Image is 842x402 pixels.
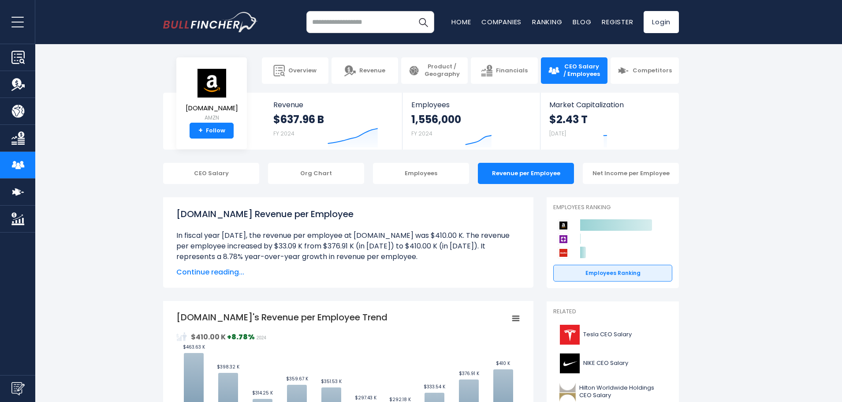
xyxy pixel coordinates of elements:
[273,113,324,126] strong: $637.96 B
[496,67,528,75] span: Financials
[402,93,540,150] a: Employees 1,556,000 FY 2024
[553,323,672,347] a: Tesla CEO Salary
[401,57,468,84] a: Product / Geography
[273,101,394,109] span: Revenue
[532,17,562,26] a: Ranking
[423,63,461,78] span: Product / Geography
[163,12,258,32] a: Go to homepage
[163,163,259,184] div: CEO Salary
[262,57,328,84] a: Overview
[411,130,432,137] small: FY 2024
[191,332,226,342] strong: $410.00 K
[559,353,581,373] img: NKE logo
[252,390,273,396] text: $314.25 K
[549,101,669,109] span: Market Capitalization
[424,383,446,390] text: $333.54 K
[573,17,591,26] a: Blog
[583,163,679,184] div: Net Income per Employee
[558,220,569,231] img: Amazon.com competitors logo
[186,114,238,122] small: AMZN
[163,12,258,32] img: bullfincher logo
[579,384,667,399] span: Hilton Worldwide Holdings CEO Salary
[217,364,240,370] text: $398.32 K
[563,63,600,78] span: CEO Salary / Employees
[355,394,377,401] text: $297.43 K
[644,11,679,33] a: Login
[176,311,387,323] tspan: [DOMAIN_NAME]'s Revenue per Employee Trend
[549,130,566,137] small: [DATE]
[540,93,678,150] a: Market Capitalization $2.43 T [DATE]
[553,308,672,316] p: Related
[227,332,255,342] strong: +8.78%
[481,17,522,26] a: Companies
[359,67,385,75] span: Revenue
[176,331,187,342] img: RevenuePerEmployee.svg
[288,67,317,75] span: Overview
[583,360,628,367] span: NIKE CEO Salary
[611,57,679,84] a: Competitors
[198,127,203,135] strong: +
[459,370,480,377] text: $376.91 K
[190,123,234,139] a: +Follow
[602,17,633,26] a: Register
[583,331,632,338] span: Tesla CEO Salary
[373,163,469,184] div: Employees
[411,101,531,109] span: Employees
[412,11,434,33] button: Search
[553,351,672,376] a: NIKE CEO Salary
[286,376,309,382] text: $359.67 K
[478,163,574,184] div: Revenue per Employee
[559,325,581,345] img: TSLA logo
[558,247,569,259] img: AutoZone competitors logo
[257,335,266,340] span: 2024
[558,233,569,245] img: Wayfair competitors logo
[451,17,471,26] a: Home
[411,113,461,126] strong: 1,556,000
[471,57,537,84] a: Financials
[176,207,520,221] h1: [DOMAIN_NAME] Revenue per Employee
[186,105,238,112] span: [DOMAIN_NAME]
[273,130,294,137] small: FY 2024
[332,57,398,84] a: Revenue
[553,265,672,282] a: Employees Ranking
[541,57,607,84] a: CEO Salary / Employees
[176,267,520,278] span: Continue reading...
[496,360,510,367] text: $410 K
[633,67,672,75] span: Competitors
[268,163,364,184] div: Org Chart
[559,382,577,402] img: HLT logo
[185,68,238,123] a: [DOMAIN_NAME] AMZN
[176,230,520,262] li: In fiscal year [DATE], the revenue per employee at [DOMAIN_NAME] was $410.00 K. The revenue per e...
[553,204,672,211] p: Employees Ranking
[549,113,588,126] strong: $2.43 T
[265,93,402,150] a: Revenue $637.96 B FY 2024
[321,378,342,385] text: $351.53 K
